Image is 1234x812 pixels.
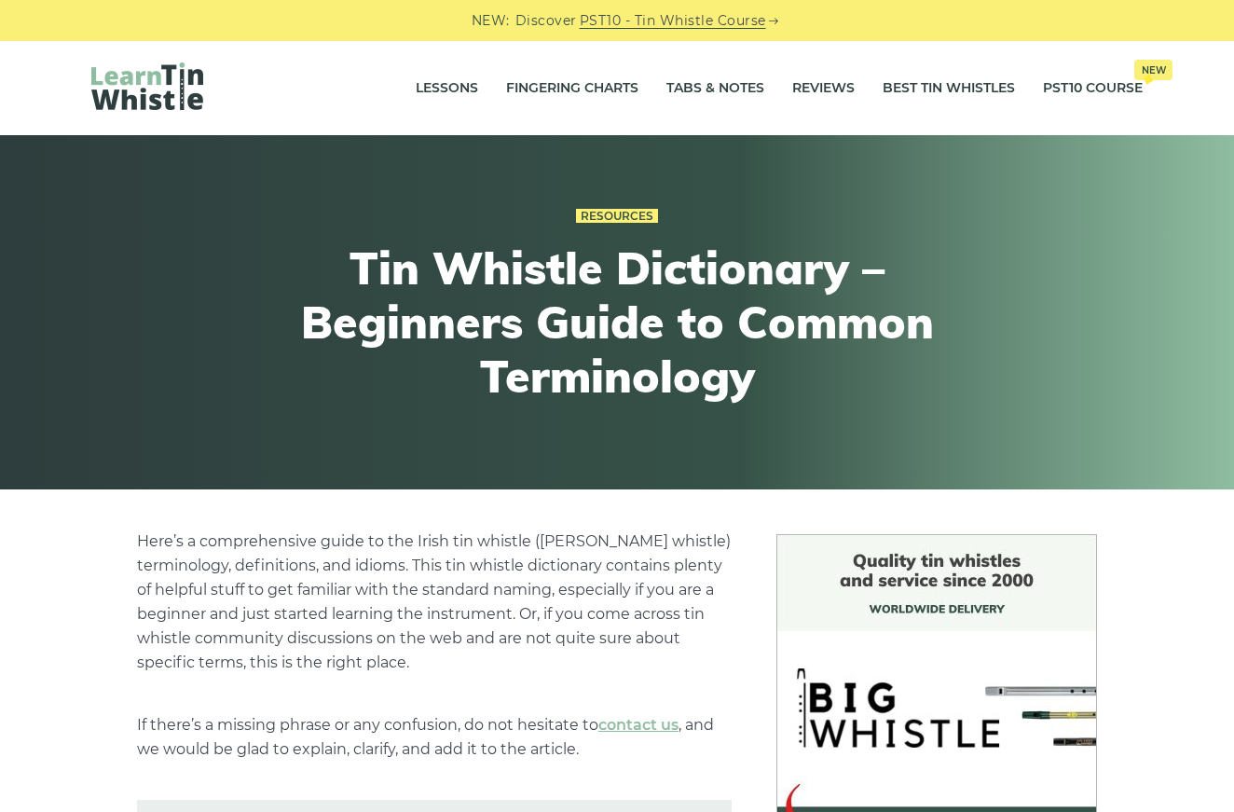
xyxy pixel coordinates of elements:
a: PST10 CourseNew [1043,65,1143,112]
a: Lessons [416,65,478,112]
img: LearnTinWhistle.com [91,62,203,110]
p: Here’s a comprehensive guide to the Irish tin whistle ([PERSON_NAME] whistle) terminology, defini... [137,530,732,675]
span: New [1134,60,1172,80]
a: Resources [576,209,658,224]
a: Best Tin Whistles [883,65,1015,112]
p: If there’s a missing phrase or any confusion, do not hesitate to , and we would be glad to explai... [137,713,732,762]
h1: Tin Whistle Dictionary – Beginners Guide to Common Terminology [274,241,960,403]
a: contact us [598,716,679,734]
a: Tabs & Notes [666,65,764,112]
a: Fingering Charts [506,65,638,112]
a: Reviews [792,65,855,112]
